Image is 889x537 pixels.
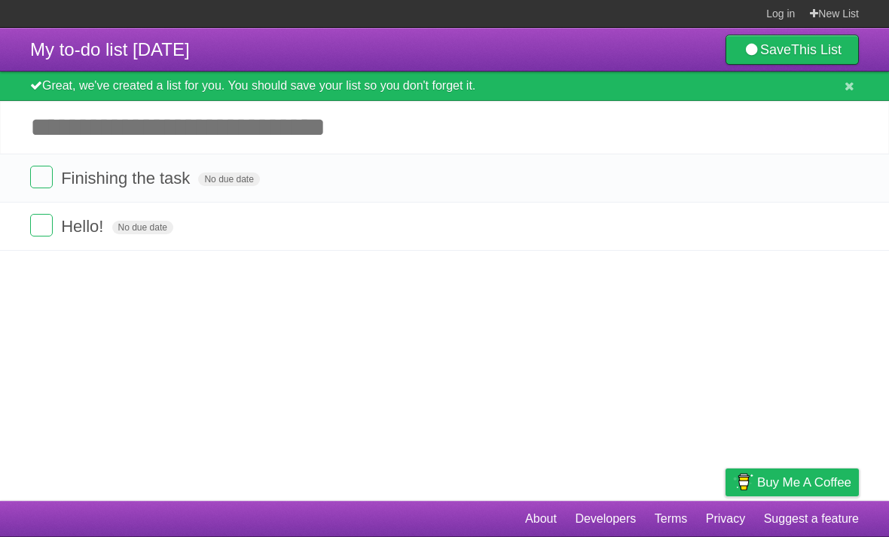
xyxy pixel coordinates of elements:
[30,166,53,188] label: Done
[764,505,859,533] a: Suggest a feature
[726,468,859,496] a: Buy me a coffee
[757,469,851,496] span: Buy me a coffee
[198,172,259,186] span: No due date
[791,42,842,57] b: This List
[30,214,53,236] label: Done
[61,169,194,188] span: Finishing the task
[112,221,173,234] span: No due date
[30,39,190,59] span: My to-do list [DATE]
[525,505,557,533] a: About
[655,505,688,533] a: Terms
[706,505,745,533] a: Privacy
[61,217,107,236] span: Hello!
[726,35,859,65] a: SaveThis List
[575,505,636,533] a: Developers
[733,469,753,495] img: Buy me a coffee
